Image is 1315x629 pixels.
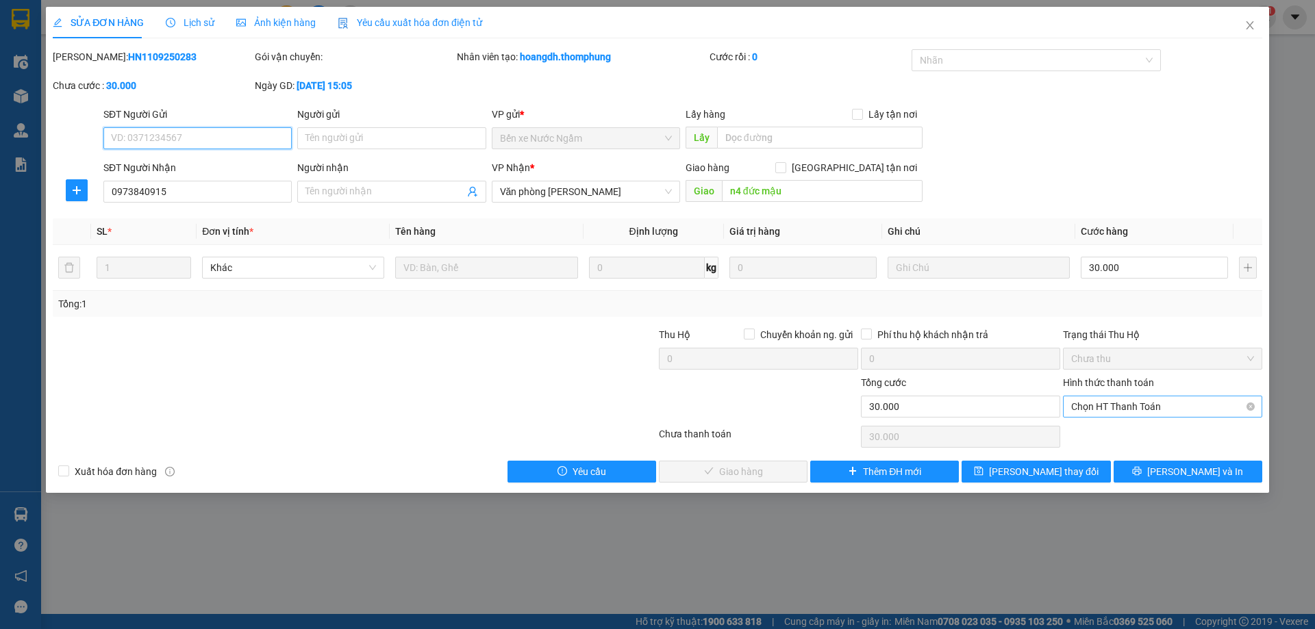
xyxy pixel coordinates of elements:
b: 0 [752,51,757,62]
input: 0 [729,257,877,279]
button: checkGiao hàng [659,461,807,483]
span: close-circle [1247,402,1255,411]
input: Dọc đường [717,127,923,149]
span: save [974,466,984,477]
span: printer [1132,466,1142,477]
span: Giao hàng [686,162,729,173]
span: edit [53,18,62,27]
b: [DATE] 15:05 [297,80,352,91]
th: Ghi chú [882,218,1075,245]
span: SỬA ĐƠN HÀNG [53,17,144,28]
b: HN1109250283 [128,51,197,62]
img: icon [338,18,349,29]
button: save[PERSON_NAME] thay đổi [962,461,1110,483]
span: Định lượng [629,226,678,237]
span: Chọn HT Thanh Toán [1071,396,1254,417]
span: Tổng cước [861,377,906,388]
span: Tên hàng [395,226,436,237]
span: plus [66,185,87,196]
span: Văn phòng Quỳnh Lưu [500,181,672,202]
span: Giá trị hàng [729,226,780,237]
span: [GEOGRAPHIC_DATA] tận nơi [786,160,923,175]
button: plusThêm ĐH mới [810,461,959,483]
span: exclamation-circle [558,466,567,477]
div: Ngày GD: [255,78,454,93]
span: [PERSON_NAME] và In [1147,464,1243,479]
div: Trạng thái Thu Hộ [1063,327,1262,342]
span: Thêm ĐH mới [863,464,921,479]
span: Phí thu hộ khách nhận trả [872,327,994,342]
span: Khác [210,257,376,278]
span: user-add [467,186,478,197]
button: exclamation-circleYêu cầu [508,461,656,483]
b: 30.000 [106,80,136,91]
div: Chưa thanh toán [657,426,860,450]
div: Chưa cước : [53,78,252,93]
span: Lịch sử [166,17,214,28]
span: Chuyển khoản ng. gửi [755,327,858,342]
span: picture [236,18,246,27]
input: Ghi Chú [888,257,1070,279]
div: SĐT Người Nhận [103,160,292,175]
span: Cước hàng [1081,226,1128,237]
button: delete [58,257,80,279]
div: Người nhận [297,160,486,175]
button: Close [1231,7,1269,45]
input: Dọc đường [722,180,923,202]
span: kg [705,257,718,279]
span: Ảnh kiện hàng [236,17,316,28]
div: Nhân viên tạo: [457,49,707,64]
div: Cước rồi : [710,49,909,64]
span: plus [848,466,857,477]
span: Thu Hộ [659,329,690,340]
span: info-circle [165,467,175,476]
span: Lấy hàng [686,109,725,120]
div: SĐT Người Gửi [103,107,292,122]
span: Lấy [686,127,717,149]
span: Giao [686,180,722,202]
span: Yêu cầu [573,464,606,479]
span: Đơn vị tính [202,226,253,237]
input: VD: Bàn, Ghế [395,257,577,279]
button: plus [66,179,88,201]
span: [PERSON_NAME] thay đổi [989,464,1099,479]
span: Xuất hóa đơn hàng [69,464,162,479]
span: VP Nhận [492,162,530,173]
label: Hình thức thanh toán [1063,377,1154,388]
button: printer[PERSON_NAME] và In [1114,461,1262,483]
span: clock-circle [166,18,175,27]
span: Chưa thu [1071,348,1254,369]
div: Tổng: 1 [58,296,508,311]
span: Yêu cầu xuất hóa đơn điện tử [338,17,482,28]
span: Lấy tận nơi [863,107,923,122]
span: SL [97,226,108,237]
div: Gói vận chuyển: [255,49,454,64]
div: Người gửi [297,107,486,122]
span: Bến xe Nước Ngầm [500,128,672,149]
button: plus [1239,257,1257,279]
div: [PERSON_NAME]: [53,49,252,64]
span: close [1244,20,1255,31]
b: hoangdh.thomphung [520,51,611,62]
div: VP gửi [492,107,680,122]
